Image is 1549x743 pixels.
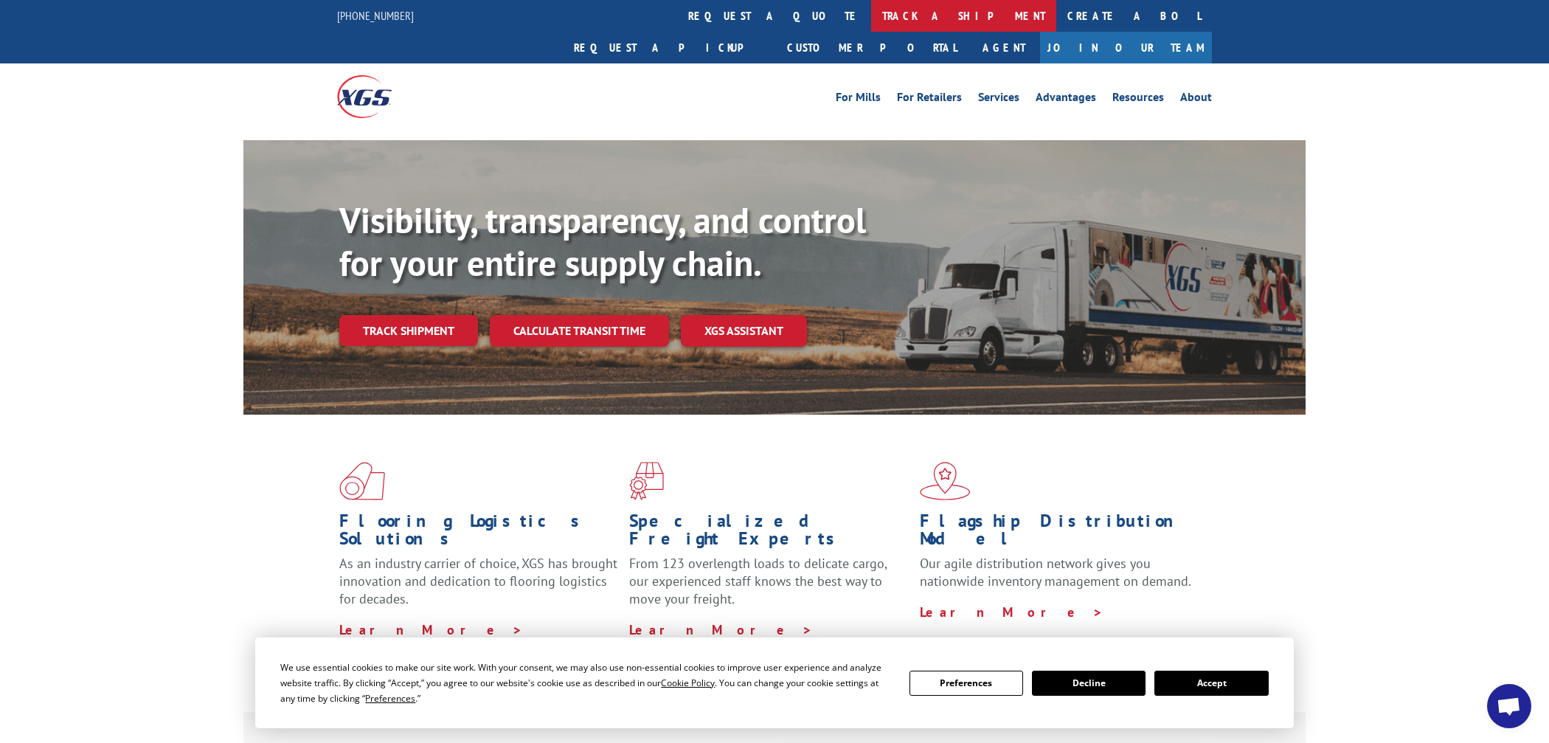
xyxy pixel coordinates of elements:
[280,660,891,706] div: We use essential cookies to make our site work. With your consent, we may also use non-essential ...
[920,462,971,500] img: xgs-icon-flagship-distribution-model-red
[776,32,968,63] a: Customer Portal
[563,32,776,63] a: Request a pickup
[1032,671,1146,696] button: Decline
[629,462,664,500] img: xgs-icon-focused-on-flooring-red
[339,512,618,555] h1: Flooring Logistics Solutions
[661,677,715,689] span: Cookie Policy
[339,555,617,607] span: As an industry carrier of choice, XGS has brought innovation and dedication to flooring logistics...
[920,604,1103,621] a: Learn More >
[1112,91,1164,108] a: Resources
[629,512,908,555] h1: Specialized Freight Experts
[968,32,1040,63] a: Agent
[1487,684,1531,728] a: Open chat
[339,462,385,500] img: xgs-icon-total-supply-chain-intelligence-red
[629,555,908,621] p: From 123 overlength loads to delicate cargo, our experienced staff knows the best way to move you...
[1154,671,1268,696] button: Accept
[681,315,807,347] a: XGS ASSISTANT
[337,8,414,23] a: [PHONE_NUMBER]
[339,197,866,286] b: Visibility, transparency, and control for your entire supply chain.
[897,91,962,108] a: For Retailers
[1040,32,1212,63] a: Join Our Team
[920,512,1199,555] h1: Flagship Distribution Model
[836,91,881,108] a: For Mills
[365,692,415,705] span: Preferences
[1180,91,1212,108] a: About
[255,637,1294,728] div: Cookie Consent Prompt
[909,671,1023,696] button: Preferences
[339,621,523,638] a: Learn More >
[490,315,669,347] a: Calculate transit time
[920,555,1191,590] span: Our agile distribution network gives you nationwide inventory management on demand.
[978,91,1019,108] a: Services
[1036,91,1096,108] a: Advantages
[629,621,813,638] a: Learn More >
[339,315,478,346] a: Track shipment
